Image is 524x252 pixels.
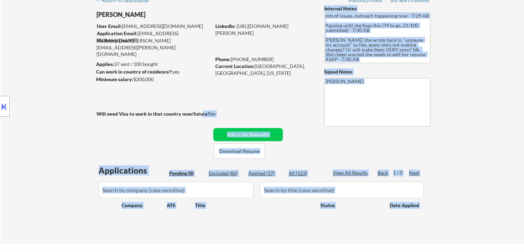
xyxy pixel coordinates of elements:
button: Add a Job Manually [213,128,283,141]
strong: Can work in country of residence?: [96,69,173,75]
input: Search by title (case sensitive) [260,182,424,198]
strong: User Email: [97,23,122,29]
div: ATS [167,202,195,209]
div: Date Applied [390,202,420,209]
div: [GEOGRAPHIC_DATA], [GEOGRAPHIC_DATA], [US_STATE] [215,63,313,76]
div: All (123) [289,170,323,177]
div: [PERSON_NAME][EMAIL_ADDRESS][PERSON_NAME][DOMAIN_NAME] [96,37,211,58]
div: Back [378,169,389,176]
strong: Will need Visa to work in that country now/future?: [96,111,211,117]
div: [PHONE_NUMBER] [215,56,313,63]
strong: Current Location: [215,63,255,69]
div: Applications [99,166,167,175]
div: [EMAIL_ADDRESS][DOMAIN_NAME] [97,23,211,30]
div: Pending (0) [169,170,204,177]
strong: Mailslurp Email: [96,38,132,43]
div: 37 sent / 100 bought [96,61,211,68]
div: View All Results [333,169,370,176]
div: Company [122,202,167,209]
div: 1 / 0 [393,169,409,176]
div: Title [195,202,314,209]
div: [PERSON_NAME] [96,10,238,19]
button: Download Resume [214,143,265,159]
div: Next [409,169,420,176]
div: yes [96,68,209,75]
strong: Application Email: [97,30,137,36]
div: Excluded (86) [209,170,243,177]
a: [URL][DOMAIN_NAME][PERSON_NAME] [215,23,288,36]
div: Internal Notes [324,5,430,12]
div: Status [320,199,380,211]
input: Search by company (case sensitive) [99,182,254,198]
div: [EMAIL_ADDRESS][DOMAIN_NAME] [97,30,211,43]
div: $200,000 [96,76,211,83]
div: Applied (37) [248,170,283,177]
strong: LinkedIn: [215,23,236,29]
div: Squad Notes [324,68,430,75]
div: no [210,110,230,117]
strong: Phone: [215,56,231,62]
